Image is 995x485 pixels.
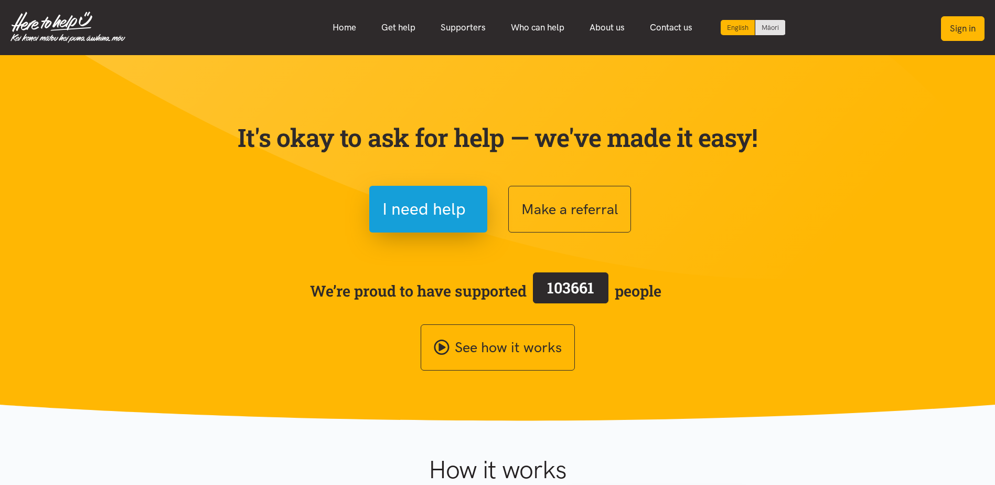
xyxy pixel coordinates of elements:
span: I need help [382,196,466,223]
button: Sign in [941,16,985,41]
a: Home [320,16,369,39]
div: Language toggle [721,20,786,35]
p: It's okay to ask for help — we've made it easy! [236,122,760,153]
a: About us [577,16,637,39]
img: Home [10,12,125,43]
a: See how it works [421,324,575,371]
h1: How it works [326,455,669,485]
button: I need help [369,186,487,233]
div: Current language [721,20,755,35]
a: Switch to Te Reo Māori [755,20,785,35]
a: 103661 [527,270,615,311]
a: Get help [369,16,428,39]
a: Contact us [637,16,705,39]
span: 103661 [547,278,594,298]
a: Supporters [428,16,498,39]
a: Who can help [498,16,577,39]
span: We’re proud to have supported people [310,270,661,311]
button: Make a referral [508,186,631,233]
